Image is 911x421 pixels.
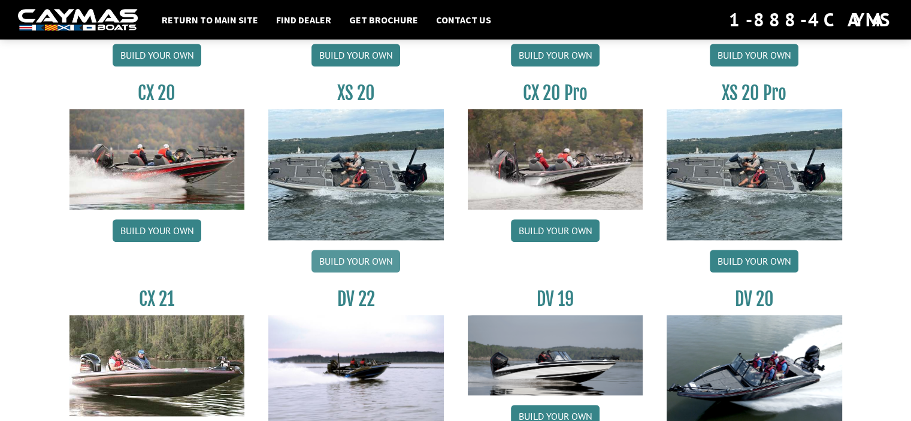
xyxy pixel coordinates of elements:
h3: CX 21 [69,288,245,310]
a: Build your own [113,44,201,66]
h3: XS 20 [268,82,444,104]
img: XS_20_resized.jpg [268,109,444,240]
div: 1-888-4CAYMAS [729,7,893,33]
a: Get Brochure [343,12,424,28]
h3: DV 19 [468,288,643,310]
img: CX-20_thumbnail.jpg [69,109,245,210]
a: Build your own [511,219,600,242]
a: Build your own [311,44,400,66]
img: XS_20_resized.jpg [667,109,842,240]
h3: CX 20 Pro [468,82,643,104]
h3: DV 22 [268,288,444,310]
a: Contact Us [430,12,497,28]
img: white-logo-c9c8dbefe5ff5ceceb0f0178aa75bf4bb51f6bca0971e226c86eb53dfe498488.png [18,9,138,31]
a: Return to main site [156,12,264,28]
a: Build your own [113,219,201,242]
a: Build your own [511,44,600,66]
h3: XS 20 Pro [667,82,842,104]
h3: DV 20 [667,288,842,310]
a: Build your own [710,250,798,272]
a: Find Dealer [270,12,337,28]
a: Build your own [311,250,400,272]
img: CX21_thumb.jpg [69,315,245,416]
img: CX-20Pro_thumbnail.jpg [468,109,643,210]
h3: CX 20 [69,82,245,104]
a: Build your own [710,44,798,66]
img: dv-19-ban_from_website_for_caymas_connect.png [468,315,643,395]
